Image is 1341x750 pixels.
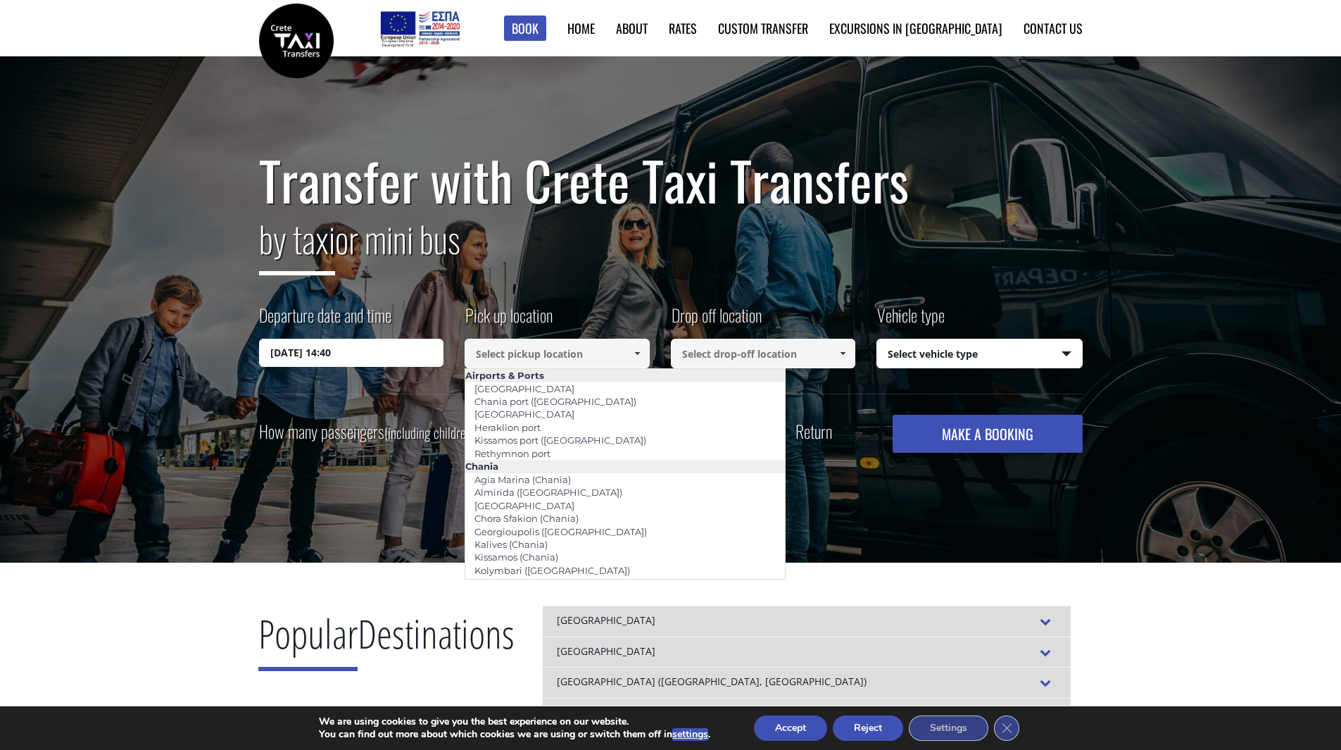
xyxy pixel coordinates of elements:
[378,7,462,49] img: e-bannersEUERDF180X90.jpg
[465,303,553,339] label: Pick up location
[465,369,785,382] li: Airports & Ports
[543,667,1071,698] div: [GEOGRAPHIC_DATA] ([GEOGRAPHIC_DATA], [GEOGRAPHIC_DATA])
[259,151,1083,210] h1: Transfer with Crete Taxi Transfers
[319,715,710,728] p: We are using cookies to give you the best experience on our website.
[258,606,358,671] span: Popular
[994,715,1019,741] button: Close GDPR Cookie Banner
[877,339,1082,369] span: Select vehicle type
[384,422,475,443] small: (including children)
[465,444,560,463] a: Rethymnon port
[259,212,335,275] span: by taxi
[893,415,1082,453] button: MAKE A BOOKING
[465,418,550,437] a: Heraklion port
[465,561,639,580] a: Kolymbari ([GEOGRAPHIC_DATA])
[543,698,1071,729] div: [GEOGRAPHIC_DATA]
[672,728,708,741] button: settings
[671,303,762,339] label: Drop off location
[543,637,1071,668] div: [GEOGRAPHIC_DATA]
[909,715,988,741] button: Settings
[259,32,334,46] a: Crete Taxi Transfers | Safe Taxi Transfer Services from to Heraklion Airport, Chania Airport, Ret...
[754,715,827,741] button: Accept
[465,392,646,411] a: Chania port ([GEOGRAPHIC_DATA])
[259,415,483,449] label: How many passengers ?
[465,522,656,542] a: Georgioupolis ([GEOGRAPHIC_DATA])
[465,470,580,489] a: Agia Marina (Chania)
[465,535,557,554] a: Kalives (Chania)
[567,19,595,37] a: Home
[465,547,567,567] a: Kissamos (Chania)
[465,508,588,528] a: Chora Sfakion (Chania)
[876,303,945,339] label: Vehicle type
[465,482,631,502] a: Almirida ([GEOGRAPHIC_DATA])
[671,339,856,368] input: Select drop-off location
[669,19,697,37] a: Rates
[1024,19,1083,37] a: Contact us
[465,339,650,368] input: Select pickup location
[259,303,391,339] label: Departure date and time
[259,4,334,78] img: Crete Taxi Transfers | Safe Taxi Transfer Services from to Heraklion Airport, Chania Airport, Ret...
[465,430,655,450] a: Kissamos port ([GEOGRAPHIC_DATA])
[259,210,1083,286] h2: or mini bus
[465,460,785,473] li: Chania
[319,728,710,741] p: You can find out more about which cookies we are using or switch them off in .
[625,339,648,368] a: Show All Items
[465,379,584,399] a: [GEOGRAPHIC_DATA]
[616,19,648,37] a: About
[504,15,546,42] a: Book
[795,423,832,440] label: Return
[465,496,584,515] a: [GEOGRAPHIC_DATA]
[543,606,1071,637] div: [GEOGRAPHIC_DATA]
[833,715,903,741] button: Reject
[831,339,855,368] a: Show All Items
[718,19,808,37] a: Custom Transfer
[258,606,515,682] h2: Destinations
[829,19,1002,37] a: Excursions in [GEOGRAPHIC_DATA]
[465,404,584,424] a: [GEOGRAPHIC_DATA]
